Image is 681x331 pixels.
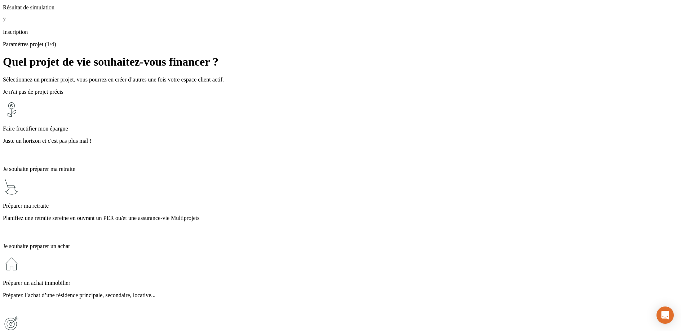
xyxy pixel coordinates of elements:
[3,76,224,83] span: Sélectionnez un premier projet, vous pourrez en créer d’autres une fois votre espace client actif.
[3,41,678,48] p: Paramètres projet (1/4)
[3,203,678,209] p: Préparer ma retraite
[3,17,678,23] p: 7
[3,89,678,95] p: Je n'ai pas de projet précis
[3,166,678,172] p: Je souhaite préparer ma retraite
[3,138,678,144] p: Juste un horizon et c'est pas plus mal !
[3,125,678,132] p: Faire fructifier mon épargne
[3,292,678,299] p: Préparez l’achat d’une résidence principale, secondaire, locative...
[3,243,678,250] p: Je souhaite préparer un achat
[3,55,678,69] h1: Quel projet de vie souhaitez-vous financer ?
[656,306,674,324] div: Open Intercom Messenger
[3,29,678,35] p: Inscription
[3,280,678,286] p: Préparer un achat immobilier
[3,215,678,221] p: Planifiez une retraite sereine en ouvrant un PER ou/et une assurance-vie Multiprojets
[3,4,678,11] p: Résultat de simulation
